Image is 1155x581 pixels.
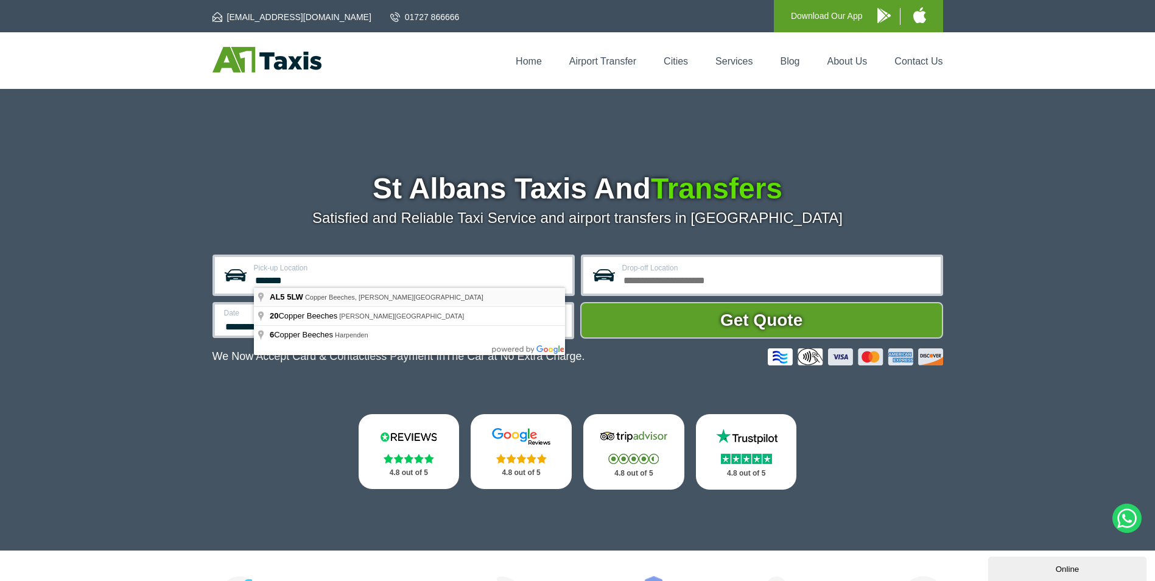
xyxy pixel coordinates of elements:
[583,414,684,490] a: Tripadvisor Stars 4.8 out of 5
[485,428,558,446] img: Google
[212,210,943,227] p: Satisfied and Reliable Taxi Service and airport transfers in [GEOGRAPHIC_DATA]
[580,302,943,339] button: Get Quote
[212,47,321,72] img: A1 Taxis St Albans LTD
[384,454,434,463] img: Stars
[894,56,943,66] a: Contact Us
[471,414,572,489] a: Google Stars 4.8 out of 5
[988,554,1149,581] iframe: chat widget
[651,172,782,205] span: Transfers
[270,330,335,339] span: Copper Beeches
[496,454,547,463] img: Stars
[791,9,863,24] p: Download Our App
[254,264,565,272] label: Pick-up Location
[608,454,659,464] img: Stars
[445,350,585,362] span: The Car at No Extra Charge.
[390,11,460,23] a: 01727 866666
[622,264,933,272] label: Drop-off Location
[305,294,483,301] span: Copper Beeches, [PERSON_NAME][GEOGRAPHIC_DATA]
[359,414,460,489] a: Reviews.io Stars 4.8 out of 5
[224,309,381,317] label: Date
[768,348,943,365] img: Credit And Debit Cards
[270,311,339,320] span: Copper Beeches
[270,330,274,339] span: 6
[212,350,585,363] p: We Now Accept Card & Contactless Payment In
[372,428,445,446] img: Reviews.io
[710,428,783,446] img: Trustpilot
[212,174,943,203] h1: St Albans Taxis And
[696,414,797,490] a: Trustpilot Stars 4.8 out of 5
[597,428,670,446] img: Tripadvisor
[877,8,891,23] img: A1 Taxis Android App
[339,312,464,320] span: [PERSON_NAME][GEOGRAPHIC_DATA]
[597,466,671,481] p: 4.8 out of 5
[709,466,784,481] p: 4.8 out of 5
[780,56,799,66] a: Blog
[270,311,278,320] span: 20
[516,56,542,66] a: Home
[212,11,371,23] a: [EMAIL_ADDRESS][DOMAIN_NAME]
[372,465,446,481] p: 4.8 out of 5
[569,56,636,66] a: Airport Transfer
[335,331,368,339] span: Harpenden
[721,454,772,464] img: Stars
[270,292,303,301] span: AL5 5LW
[715,56,753,66] a: Services
[827,56,868,66] a: About Us
[913,7,926,23] img: A1 Taxis iPhone App
[484,465,558,481] p: 4.8 out of 5
[664,56,688,66] a: Cities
